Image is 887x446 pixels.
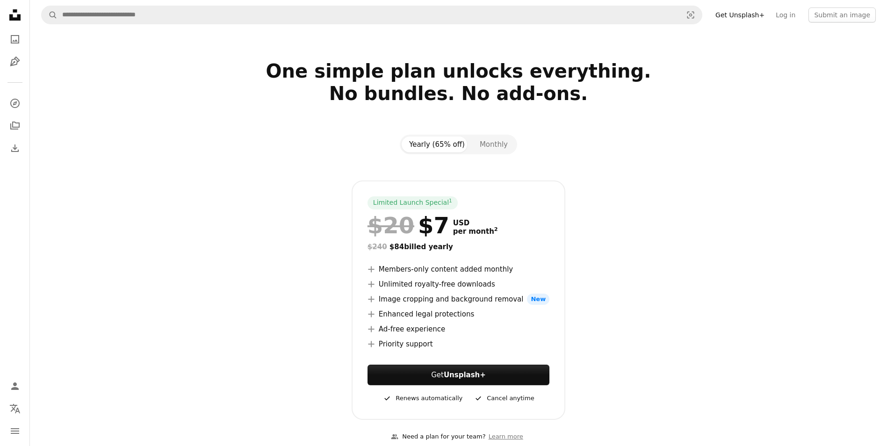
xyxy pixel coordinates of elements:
[368,309,549,320] li: Enhanced legal protections
[368,241,549,252] div: $84 billed yearly
[402,137,472,152] button: Yearly (65% off)
[6,52,24,71] a: Illustrations
[368,213,449,237] div: $7
[6,399,24,418] button: Language
[6,94,24,113] a: Explore
[6,377,24,396] a: Log in / Sign up
[494,226,498,232] sup: 2
[6,6,24,26] a: Home — Unsplash
[368,196,458,209] div: Limited Launch Special
[710,7,770,22] a: Get Unsplash+
[382,393,462,404] div: Renews automatically
[447,198,454,208] a: 1
[453,219,498,227] span: USD
[6,30,24,49] a: Photos
[472,137,515,152] button: Monthly
[474,393,534,404] div: Cancel anytime
[368,264,549,275] li: Members-only content added monthly
[770,7,801,22] a: Log in
[41,6,702,24] form: Find visuals sitewide
[368,243,387,251] span: $240
[6,139,24,158] a: Download History
[368,324,549,335] li: Ad-free experience
[391,432,485,442] div: Need a plan for your team?
[492,227,500,236] a: 2
[368,365,549,385] button: GetUnsplash+
[527,294,549,305] span: New
[444,371,486,379] strong: Unsplash+
[449,198,452,203] sup: 1
[808,7,876,22] button: Submit an image
[368,338,549,350] li: Priority support
[679,6,702,24] button: Visual search
[368,213,414,237] span: $20
[368,294,549,305] li: Image cropping and background removal
[486,429,526,445] a: Learn more
[158,60,760,127] h2: One simple plan unlocks everything. No bundles. No add-ons.
[6,422,24,440] button: Menu
[42,6,58,24] button: Search Unsplash
[368,279,549,290] li: Unlimited royalty-free downloads
[453,227,498,236] span: per month
[6,116,24,135] a: Collections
